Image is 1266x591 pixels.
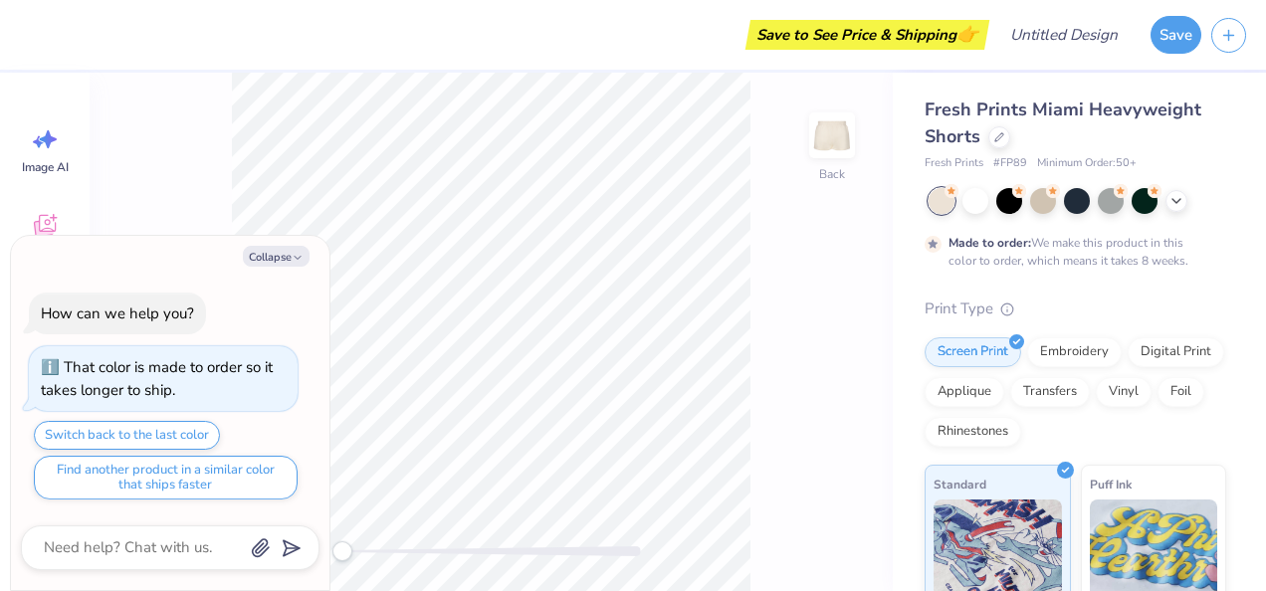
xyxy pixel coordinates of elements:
[1027,337,1122,367] div: Embroidery
[22,159,69,175] span: Image AI
[41,357,273,400] div: That color is made to order so it takes longer to ship.
[1096,377,1152,407] div: Vinyl
[993,155,1027,172] span: # FP89
[925,337,1021,367] div: Screen Print
[34,456,298,499] button: Find another product in a similar color that ships faster
[1128,337,1224,367] div: Digital Print
[925,417,1021,447] div: Rhinestones
[949,235,1031,251] strong: Made to order:
[925,155,983,172] span: Fresh Prints
[956,22,978,46] span: 👉
[925,297,1226,320] div: Print Type
[243,246,310,267] button: Collapse
[925,98,1201,148] span: Fresh Prints Miami Heavyweight Shorts
[332,541,352,561] div: Accessibility label
[1010,377,1090,407] div: Transfers
[934,474,986,494] span: Standard
[819,165,845,183] div: Back
[1037,155,1137,172] span: Minimum Order: 50 +
[994,15,1141,55] input: Untitled Design
[925,377,1004,407] div: Applique
[750,20,984,50] div: Save to See Price & Shipping
[1090,474,1132,494] span: Puff Ink
[812,115,852,155] img: Back
[1158,377,1204,407] div: Foil
[1151,16,1201,54] button: Save
[41,303,194,323] div: How can we help you?
[949,234,1193,270] div: We make this product in this color to order, which means it takes 8 weeks.
[34,421,220,450] button: Switch back to the last color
